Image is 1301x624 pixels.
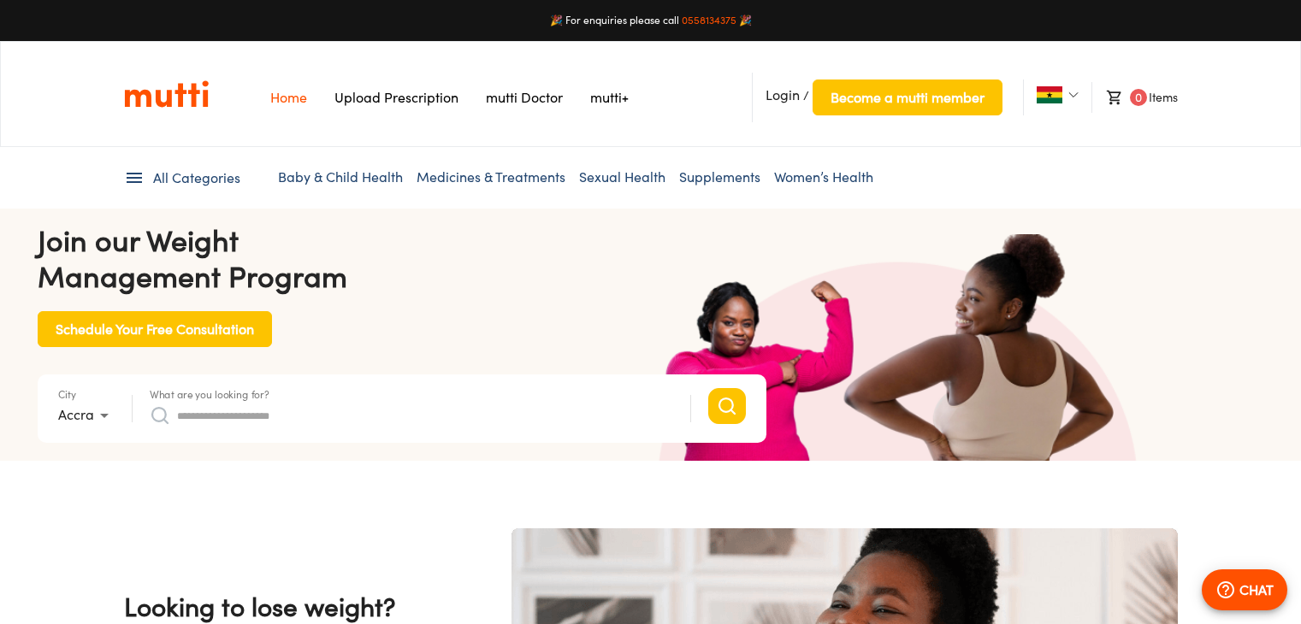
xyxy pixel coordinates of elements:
[590,89,629,106] a: Navigates to mutti+ page
[579,168,665,185] a: Sexual Health
[752,73,1002,122] li: /
[831,85,985,109] span: Become a mutti member
[1091,82,1177,113] li: Items
[486,89,563,106] a: Navigates to mutti doctor website
[813,79,1002,115] button: Become a mutti member
[124,79,209,109] img: Logo
[1239,580,1274,600] p: CHAT
[124,79,209,109] a: Link on the logo navigates to HomePage
[682,14,736,26] a: 0558134375
[417,168,565,185] a: Medicines & Treatments
[58,402,115,429] div: Accra
[38,311,272,347] button: Schedule Your Free Consultation
[708,388,746,424] button: Search
[1068,90,1079,100] img: Dropdown
[1202,569,1287,610] button: CHAT
[766,86,800,103] span: Login
[58,389,76,399] label: City
[38,222,766,294] h4: Join our Weight Management Program
[334,89,458,106] a: Navigates to Prescription Upload Page
[774,168,873,185] a: Women’s Health
[1037,86,1062,103] img: Ghana
[270,89,307,106] a: Navigates to Home Page
[56,317,254,341] span: Schedule Your Free Consultation
[278,168,403,185] a: Baby & Child Health
[38,320,272,334] a: Schedule Your Free Consultation
[1130,89,1147,106] span: 0
[153,168,240,188] span: All Categories
[150,389,269,399] label: What are you looking for?
[679,168,760,185] a: Supplements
